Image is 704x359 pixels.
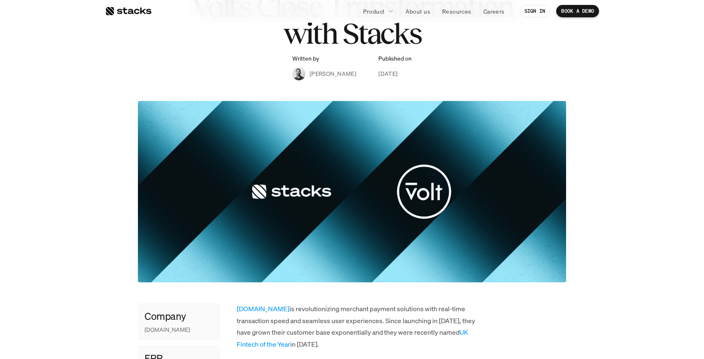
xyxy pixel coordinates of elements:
[520,5,550,17] a: SIGN IN
[478,4,510,19] a: Careers
[145,326,190,333] p: [DOMAIN_NAME]
[378,69,398,78] p: [DATE]
[97,157,133,163] a: Privacy Policy
[292,55,319,62] p: Written by
[237,303,484,350] p: is revolutionizing merchant payment solutions with real-time transaction speed and seamless user ...
[437,4,476,19] a: Resources
[556,5,599,17] a: BOOK A DEMO
[363,7,385,16] p: Product
[406,7,430,16] p: About us
[561,8,594,14] p: BOOK A DEMO
[237,304,289,313] a: [DOMAIN_NAME]
[378,55,412,62] p: Published on
[483,7,505,16] p: Careers
[442,7,471,16] p: Resources
[310,69,356,78] p: [PERSON_NAME]
[401,4,435,19] a: About us
[525,8,545,14] p: SIGN IN
[145,310,186,324] h4: Company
